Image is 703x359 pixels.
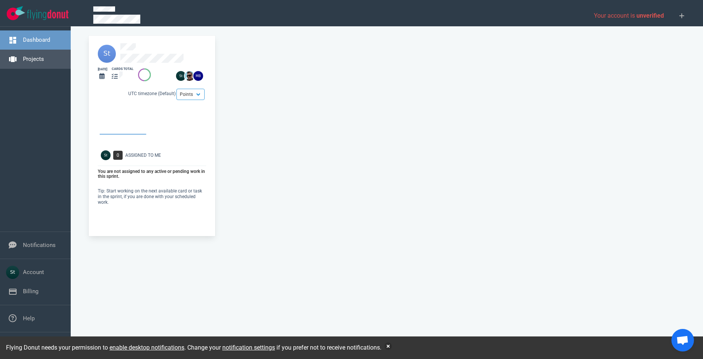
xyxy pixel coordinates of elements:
a: Dashboard [23,36,50,43]
a: Help [23,315,35,322]
span: Your account is [594,12,664,19]
a: enable desktop notifications [109,344,184,351]
img: 26 [185,71,194,81]
div: UTC timezone (Default) [98,90,206,98]
a: notification settings [222,344,275,351]
p: You are not assigned to any active or pending work in this sprint. [98,169,206,179]
span: unverified [636,12,664,19]
img: 26 [193,71,203,81]
img: Flying Donut text logo [27,10,68,20]
p: Tip: Start working on the next available card or task in the sprint, if you are done with your sc... [98,188,206,205]
span: . Change your if you prefer not to receive notifications. [184,344,381,351]
div: Open chat [671,329,694,351]
img: 40 [98,45,116,63]
img: 26 [176,71,186,81]
div: Assigned To Me [125,152,211,159]
a: Projects [23,56,44,62]
span: 0 [113,151,123,160]
a: Account [23,269,44,276]
div: [DATE] [98,67,107,72]
a: Billing [23,288,38,295]
span: Flying Donut needs your permission to [6,344,184,351]
img: Avatar [101,150,111,160]
a: Notifications [23,242,56,248]
div: cards total [112,67,134,71]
